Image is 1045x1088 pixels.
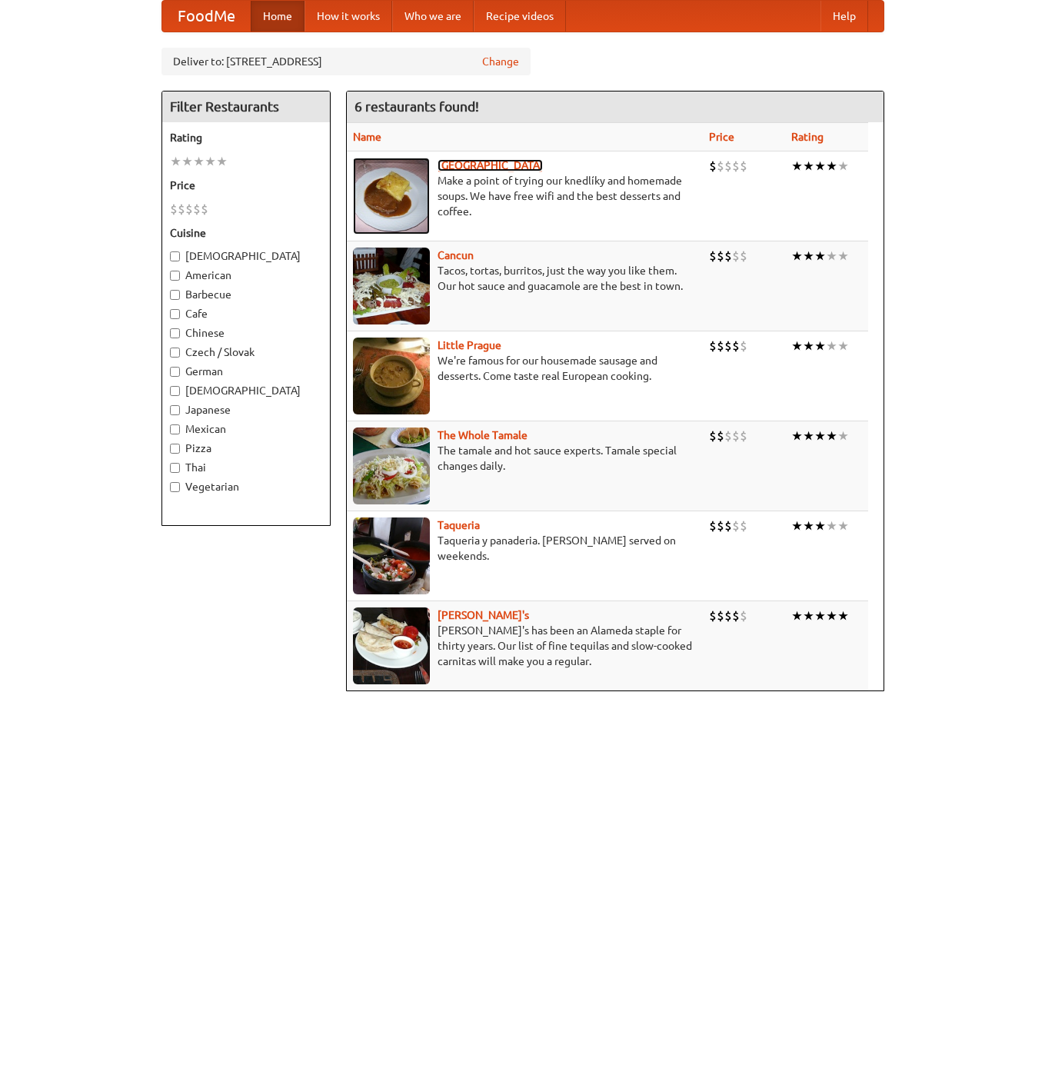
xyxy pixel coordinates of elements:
[709,428,717,444] li: $
[724,607,732,624] li: $
[803,517,814,534] li: ★
[709,131,734,143] a: Price
[170,463,180,473] input: Thai
[354,99,479,114] ng-pluralize: 6 restaurants found!
[717,517,724,534] li: $
[724,248,732,265] li: $
[170,309,180,319] input: Cafe
[814,607,826,624] li: ★
[353,428,430,504] img: wholetamale.jpg
[438,159,543,171] a: [GEOGRAPHIC_DATA]
[791,158,803,175] li: ★
[353,353,697,384] p: We're famous for our housemade sausage and desserts. Come taste real European cooking.
[732,248,740,265] li: $
[826,248,837,265] li: ★
[170,248,322,264] label: [DEMOGRAPHIC_DATA]
[353,517,430,594] img: taqueria.jpg
[170,153,181,170] li: ★
[740,517,747,534] li: $
[803,248,814,265] li: ★
[724,158,732,175] li: $
[826,338,837,354] li: ★
[201,201,208,218] li: $
[170,306,322,321] label: Cafe
[193,201,201,218] li: $
[181,153,193,170] li: ★
[170,344,322,360] label: Czech / Slovak
[837,517,849,534] li: ★
[185,201,193,218] li: $
[709,517,717,534] li: $
[837,158,849,175] li: ★
[791,248,803,265] li: ★
[353,173,697,219] p: Make a point of trying our knedlíky and homemade soups. We have free wifi and the best desserts a...
[305,1,392,32] a: How it works
[162,91,330,122] h4: Filter Restaurants
[438,339,501,351] a: Little Prague
[353,263,697,294] p: Tacos, tortas, burritos, just the way you like them. Our hot sauce and guacamole are the best in ...
[170,424,180,434] input: Mexican
[170,201,178,218] li: $
[170,364,322,379] label: German
[170,405,180,415] input: Japanese
[170,444,180,454] input: Pizza
[438,609,529,621] a: [PERSON_NAME]'s
[791,131,824,143] a: Rating
[717,248,724,265] li: $
[791,607,803,624] li: ★
[170,482,180,492] input: Vegetarian
[717,428,724,444] li: $
[709,338,717,354] li: $
[820,1,868,32] a: Help
[251,1,305,32] a: Home
[826,517,837,534] li: ★
[791,517,803,534] li: ★
[740,158,747,175] li: $
[732,158,740,175] li: $
[170,460,322,475] label: Thai
[814,428,826,444] li: ★
[717,607,724,624] li: $
[740,607,747,624] li: $
[170,479,322,494] label: Vegetarian
[724,517,732,534] li: $
[170,328,180,338] input: Chinese
[170,386,180,396] input: [DEMOGRAPHIC_DATA]
[353,623,697,669] p: [PERSON_NAME]'s has been an Alameda staple for thirty years. Our list of fine tequilas and slow-c...
[193,153,205,170] li: ★
[837,428,849,444] li: ★
[803,428,814,444] li: ★
[170,178,322,193] h5: Price
[170,348,180,358] input: Czech / Slovak
[803,338,814,354] li: ★
[791,338,803,354] li: ★
[170,325,322,341] label: Chinese
[814,158,826,175] li: ★
[438,249,474,261] b: Cancun
[837,338,849,354] li: ★
[717,338,724,354] li: $
[724,428,732,444] li: $
[803,607,814,624] li: ★
[791,428,803,444] li: ★
[170,225,322,241] h5: Cuisine
[814,517,826,534] li: ★
[438,429,527,441] a: The Whole Tamale
[732,428,740,444] li: $
[724,338,732,354] li: $
[392,1,474,32] a: Who we are
[814,248,826,265] li: ★
[162,1,251,32] a: FoodMe
[353,443,697,474] p: The tamale and hot sauce experts. Tamale special changes daily.
[732,338,740,354] li: $
[170,421,322,437] label: Mexican
[482,54,519,69] a: Change
[353,533,697,564] p: Taqueria y panaderia. [PERSON_NAME] served on weekends.
[438,519,480,531] a: Taqueria
[205,153,216,170] li: ★
[826,607,837,624] li: ★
